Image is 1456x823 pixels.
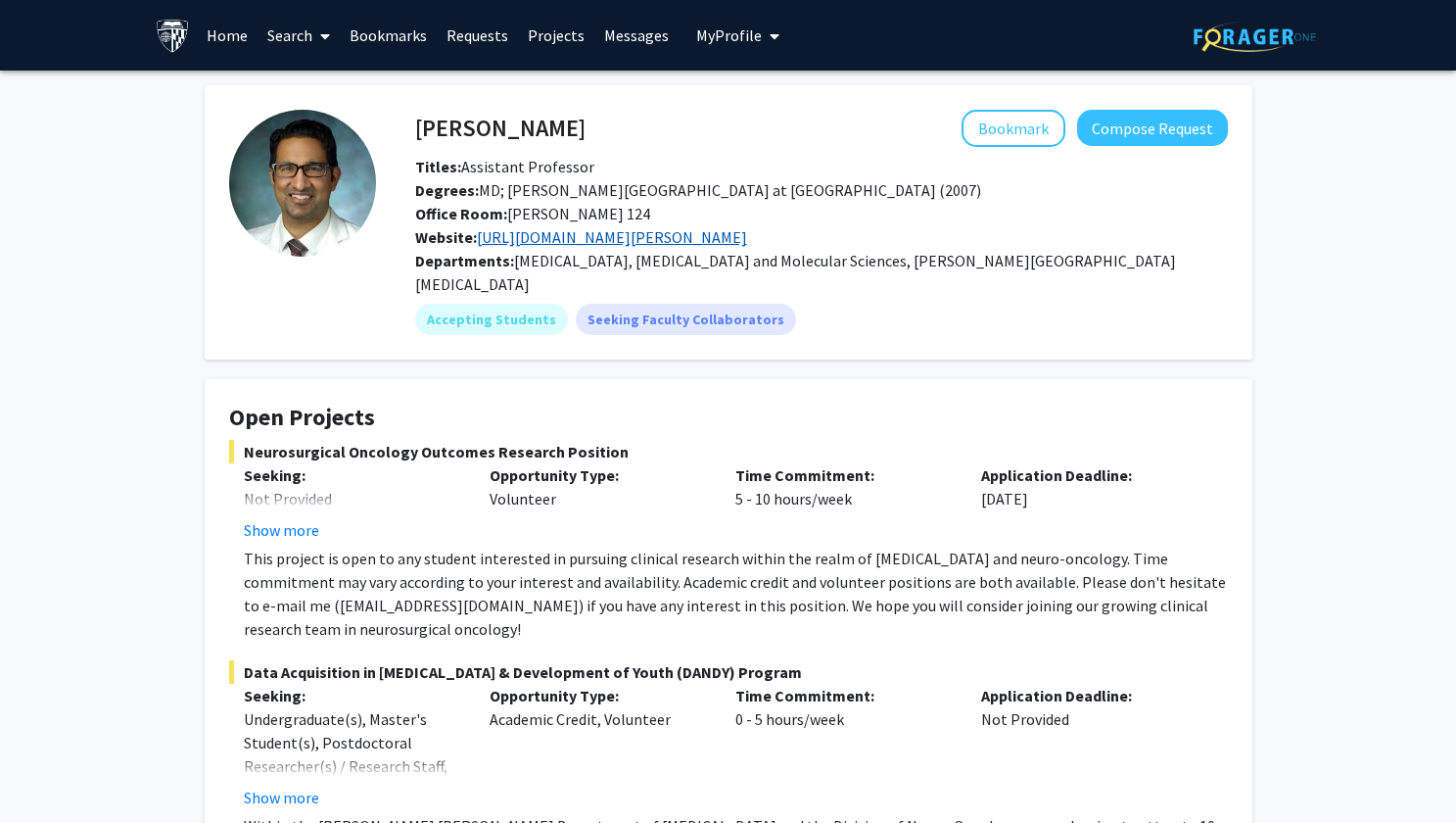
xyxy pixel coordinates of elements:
[490,684,706,707] p: Opportunity Type:
[966,684,1212,809] div: Not Provided
[721,463,966,542] div: 5 - 10 hours/week
[415,180,479,200] b: Degrees:
[244,684,460,707] p: Seeking:
[15,735,83,808] iframe: Chat
[244,518,319,542] button: Show more
[735,684,952,707] p: Time Commitment:
[415,227,477,247] b: Website:
[258,1,340,70] a: Search
[197,1,258,70] a: Home
[981,463,1198,487] p: Application Deadline:
[477,227,747,247] a: Opens in a new tab
[437,1,518,70] a: Requests
[244,487,460,510] div: Not Provided
[518,1,594,70] a: Projects
[244,786,319,809] button: Show more
[981,684,1198,707] p: Application Deadline:
[244,463,460,487] p: Seeking:
[721,684,966,809] div: 0 - 5 hours/week
[966,463,1212,542] div: [DATE]
[696,25,762,45] span: My Profile
[415,304,568,335] mat-chip: Accepting Students
[415,110,586,146] h4: [PERSON_NAME]
[594,1,679,70] a: Messages
[1077,110,1228,146] button: Compose Request to Raj Mukherjee
[415,180,981,200] span: MD; [PERSON_NAME][GEOGRAPHIC_DATA] at [GEOGRAPHIC_DATA] (2007)
[1194,22,1316,52] img: ForagerOne Logo
[735,463,952,487] p: Time Commitment:
[415,157,461,176] b: Titles:
[415,251,514,270] b: Departments:
[229,110,376,257] img: Profile Picture
[229,404,1228,432] h4: Open Projects
[490,463,706,487] p: Opportunity Type:
[415,251,1176,294] span: [MEDICAL_DATA], [MEDICAL_DATA] and Molecular Sciences, [PERSON_NAME][GEOGRAPHIC_DATA][MEDICAL_DATA]
[415,204,650,223] span: [PERSON_NAME] 124
[229,440,1228,463] span: Neurosurgical Oncology Outcomes Research Position
[475,463,721,542] div: Volunteer
[415,157,594,176] span: Assistant Professor
[156,19,190,53] img: Johns Hopkins University Logo
[244,547,1228,641] div: This project is open to any student interested in pursuing clinical research within the realm of ...
[415,204,507,223] b: Office Room:
[475,684,721,809] div: Academic Credit, Volunteer
[229,660,1228,684] span: Data Acquisition in [MEDICAL_DATA] & Development of Youth (DANDY) Program
[576,304,796,335] mat-chip: Seeking Faculty Collaborators
[962,110,1065,147] button: Add Raj Mukherjee to Bookmarks
[340,1,437,70] a: Bookmarks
